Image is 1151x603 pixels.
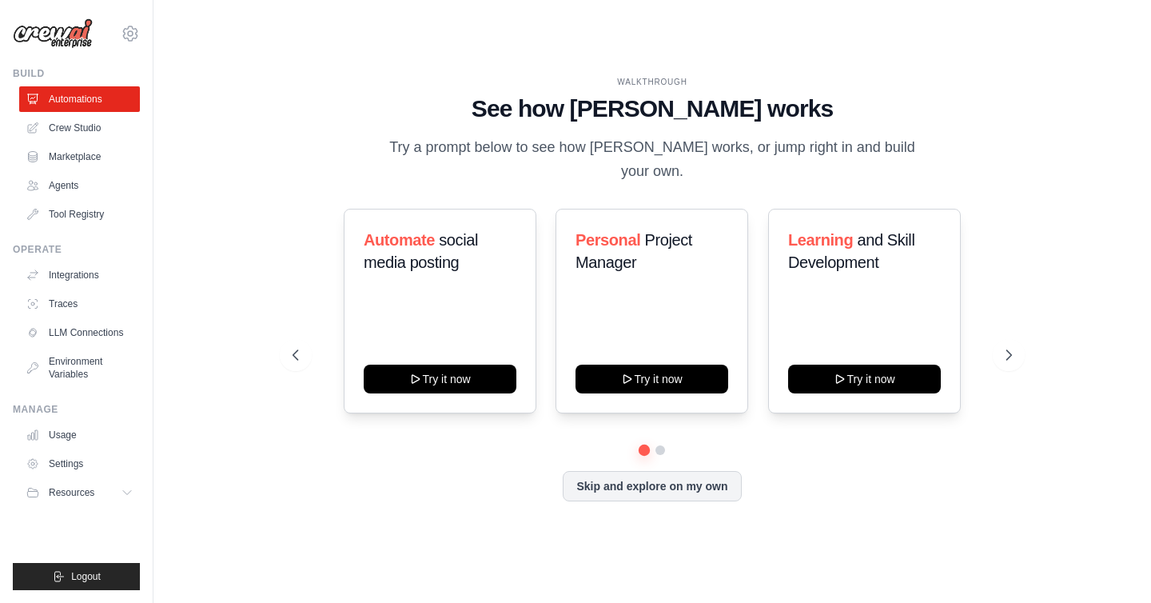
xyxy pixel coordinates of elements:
[19,320,140,345] a: LLM Connections
[19,202,140,227] a: Tool Registry
[19,349,140,387] a: Environment Variables
[364,231,435,249] span: Automate
[19,262,140,288] a: Integrations
[13,18,93,49] img: Logo
[364,365,516,393] button: Try it now
[575,231,692,271] span: Project Manager
[19,86,140,112] a: Automations
[49,486,94,499] span: Resources
[71,570,101,583] span: Logout
[384,136,921,183] p: Try a prompt below to see how [PERSON_NAME] works, or jump right in and build your own.
[788,231,853,249] span: Learning
[13,563,140,590] button: Logout
[19,291,140,317] a: Traces
[19,173,140,198] a: Agents
[563,471,741,501] button: Skip and explore on my own
[293,76,1011,88] div: WALKTHROUGH
[13,243,140,256] div: Operate
[788,231,914,271] span: and Skill Development
[364,231,478,271] span: social media posting
[19,422,140,448] a: Usage
[293,94,1011,123] h1: See how [PERSON_NAME] works
[788,365,941,393] button: Try it now
[19,480,140,505] button: Resources
[575,231,640,249] span: Personal
[13,67,140,80] div: Build
[19,451,140,477] a: Settings
[19,115,140,141] a: Crew Studio
[575,365,728,393] button: Try it now
[13,403,140,416] div: Manage
[19,144,140,170] a: Marketplace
